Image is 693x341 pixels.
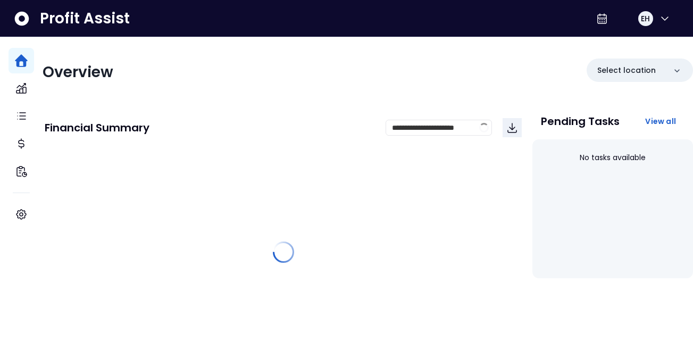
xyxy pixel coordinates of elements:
[43,62,113,82] span: Overview
[637,112,684,131] button: View all
[645,116,676,127] span: View all
[45,122,149,133] p: Financial Summary
[541,116,620,127] p: Pending Tasks
[503,118,522,137] button: Download
[40,9,130,28] span: Profit Assist
[597,65,656,76] p: Select location
[541,144,684,172] div: No tasks available
[641,13,650,24] span: EH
